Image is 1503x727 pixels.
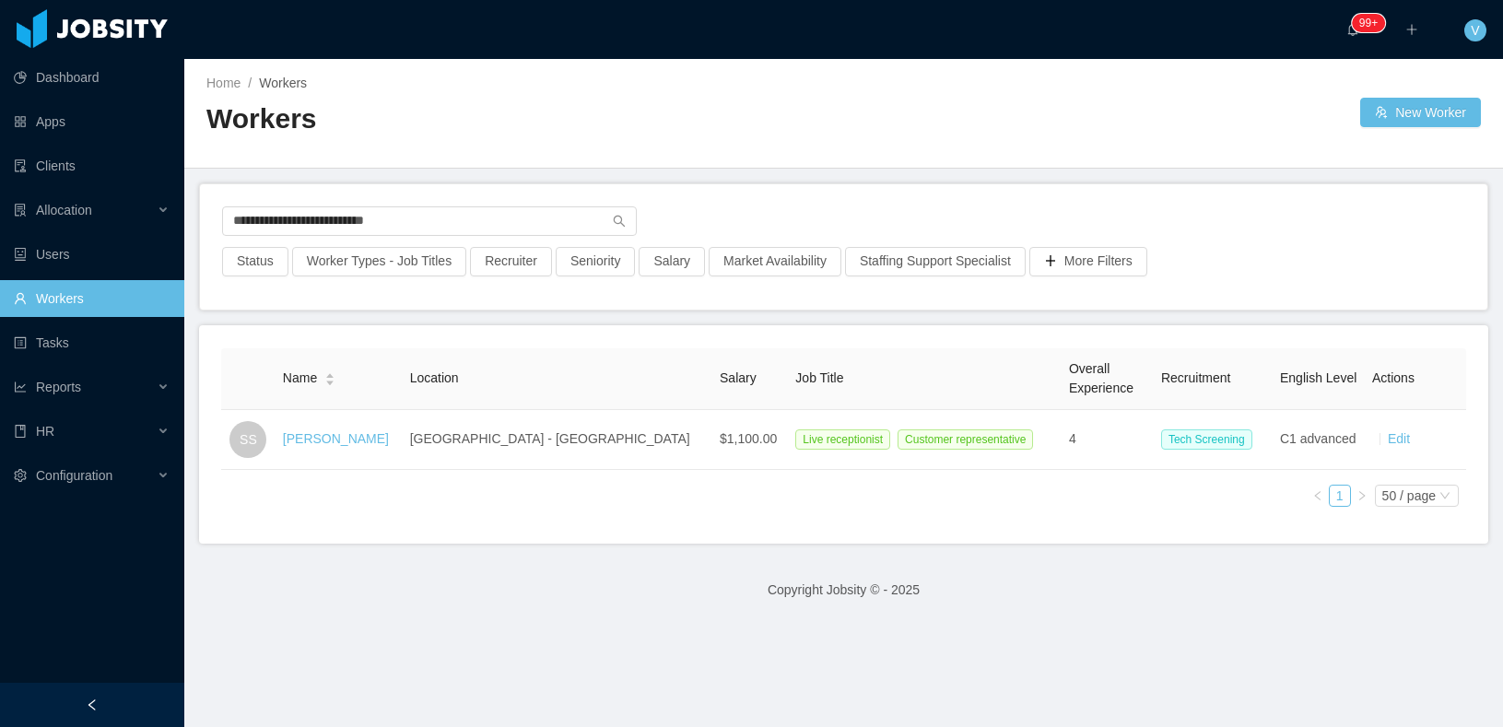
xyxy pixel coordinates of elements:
[1330,486,1350,506] a: 1
[1280,370,1356,385] span: English Level
[14,425,27,438] i: icon: book
[222,247,288,276] button: Status
[292,247,466,276] button: Worker Types - Job Titles
[1356,490,1368,501] i: icon: right
[720,370,757,385] span: Salary
[14,469,27,482] i: icon: setting
[14,59,170,96] a: icon: pie-chartDashboard
[1069,361,1133,395] span: Overall Experience
[470,247,552,276] button: Recruiter
[36,380,81,394] span: Reports
[14,103,170,140] a: icon: appstoreApps
[898,429,1033,450] span: Customer representative
[240,421,257,458] span: SS
[795,429,890,450] span: Live receptionist
[14,204,27,217] i: icon: solution
[1351,485,1373,507] li: Next Page
[36,424,54,439] span: HR
[1312,490,1323,501] i: icon: left
[410,370,459,385] span: Location
[1062,410,1154,470] td: 4
[206,100,844,138] h2: Workers
[248,76,252,90] span: /
[1273,410,1365,470] td: C1 advanced
[556,247,635,276] button: Seniority
[1405,23,1418,36] i: icon: plus
[206,76,241,90] a: Home
[14,236,170,273] a: icon: robotUsers
[1346,23,1359,36] i: icon: bell
[720,431,777,446] span: $1,100.00
[845,247,1026,276] button: Staffing Support Specialist
[403,410,712,470] td: [GEOGRAPHIC_DATA] - [GEOGRAPHIC_DATA]
[14,324,170,361] a: icon: profileTasks
[1307,485,1329,507] li: Previous Page
[1360,98,1481,127] button: icon: usergroup-addNew Worker
[283,369,317,388] span: Name
[1382,486,1436,506] div: 50 / page
[709,247,841,276] button: Market Availability
[325,371,335,377] i: icon: caret-up
[324,370,335,383] div: Sort
[1161,370,1230,385] span: Recruitment
[613,215,626,228] i: icon: search
[1388,431,1410,446] a: Edit
[1352,14,1385,32] sup: 254
[14,147,170,184] a: icon: auditClients
[795,370,843,385] span: Job Title
[14,280,170,317] a: icon: userWorkers
[259,76,307,90] span: Workers
[1439,490,1450,503] i: icon: down
[1161,429,1252,450] span: Tech Screening
[1029,247,1147,276] button: icon: plusMore Filters
[1471,19,1479,41] span: V
[1329,485,1351,507] li: 1
[36,203,92,217] span: Allocation
[1161,431,1260,446] a: Tech Screening
[14,381,27,393] i: icon: line-chart
[1372,370,1415,385] span: Actions
[283,431,389,446] a: [PERSON_NAME]
[36,468,112,483] span: Configuration
[184,558,1503,622] footer: Copyright Jobsity © - 2025
[639,247,705,276] button: Salary
[325,378,335,383] i: icon: caret-down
